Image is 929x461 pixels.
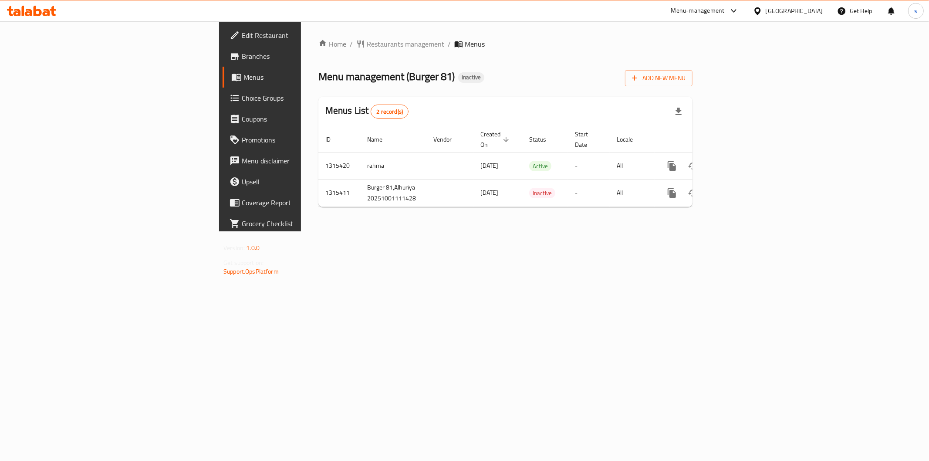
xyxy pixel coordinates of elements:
span: s [914,6,917,16]
span: Status [529,134,557,145]
a: Support.OpsPlatform [223,266,279,277]
div: [GEOGRAPHIC_DATA] [766,6,823,16]
span: Get support on: [223,257,263,268]
span: [DATE] [480,160,498,171]
li: / [448,39,451,49]
span: Promotions [242,135,367,145]
span: Active [529,161,551,171]
span: Coverage Report [242,197,367,208]
span: Created On [480,129,512,150]
span: ID [325,134,342,145]
span: Inactive [529,188,555,198]
table: enhanced table [318,126,752,207]
div: Menu-management [671,6,725,16]
a: Coverage Report [223,192,374,213]
span: Grocery Checklist [242,218,367,229]
div: Total records count [371,105,409,119]
h2: Menus List [325,104,409,119]
a: Branches [223,46,374,67]
td: - [568,179,610,207]
span: Name [367,134,394,145]
td: - [568,153,610,179]
span: Menus [243,72,367,82]
nav: breadcrumb [318,39,693,49]
div: Export file [668,101,689,122]
button: more [662,183,682,203]
span: Coupons [242,114,367,124]
span: Edit Restaurant [242,30,367,41]
div: Inactive [458,72,484,83]
span: 1.0.0 [246,242,260,254]
button: Add New Menu [625,70,693,86]
button: more [662,156,682,176]
a: Grocery Checklist [223,213,374,234]
span: Branches [242,51,367,61]
span: Locale [617,134,644,145]
td: All [610,179,655,207]
span: Menus [465,39,485,49]
a: Choice Groups [223,88,374,108]
a: Restaurants management [356,39,444,49]
button: Change Status [682,156,703,176]
span: Restaurants management [367,39,444,49]
td: Burger 81,Alhuriya 20251001111428 [360,179,426,207]
a: Menu disclaimer [223,150,374,171]
a: Upsell [223,171,374,192]
span: Menu management ( Burger 81 ) [318,67,455,86]
span: Choice Groups [242,93,367,103]
span: Add New Menu [632,73,686,84]
th: Actions [655,126,752,153]
a: Menus [223,67,374,88]
td: rahma [360,153,426,179]
span: Menu disclaimer [242,156,367,166]
span: Upsell [242,176,367,187]
span: [DATE] [480,187,498,198]
span: Start Date [575,129,599,150]
button: Change Status [682,183,703,203]
a: Coupons [223,108,374,129]
span: Version: [223,242,245,254]
td: All [610,153,655,179]
span: Inactive [458,74,484,81]
span: 2 record(s) [371,108,408,116]
a: Edit Restaurant [223,25,374,46]
span: Vendor [433,134,463,145]
a: Promotions [223,129,374,150]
